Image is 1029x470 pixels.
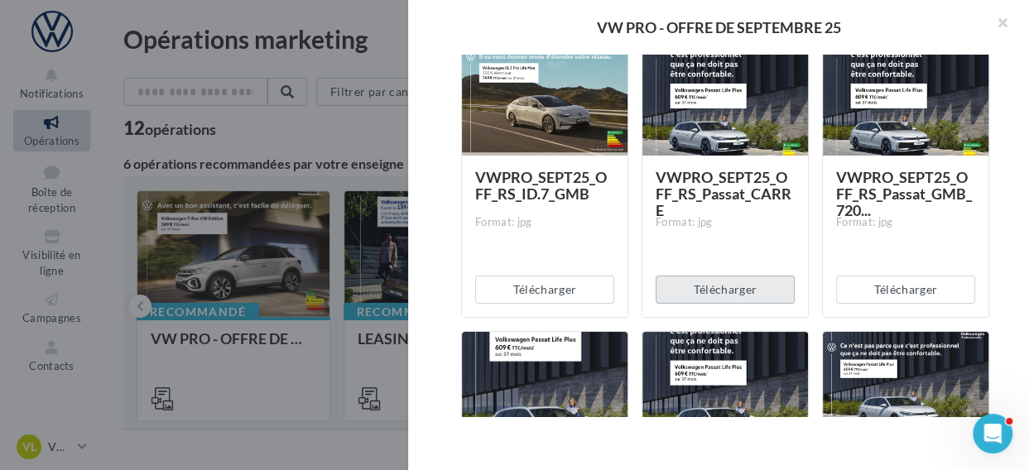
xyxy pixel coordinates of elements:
[836,215,975,230] div: Format: jpg
[475,215,614,230] div: Format: jpg
[435,20,1003,35] div: VW PRO - OFFRE DE SEPTEMBRE 25
[475,276,614,304] button: Télécharger
[656,168,791,219] span: VWPRO_SEPT25_OFF_RS_Passat_CARRE
[475,168,607,203] span: VWPRO_SEPT25_OFF_RS_ID.7_GMB
[656,276,795,304] button: Télécharger
[656,215,795,230] div: Format: jpg
[973,414,1012,453] iframe: Intercom live chat
[836,168,972,219] span: VWPRO_SEPT25_OFF_RS_Passat_GMB_720...
[836,276,975,304] button: Télécharger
